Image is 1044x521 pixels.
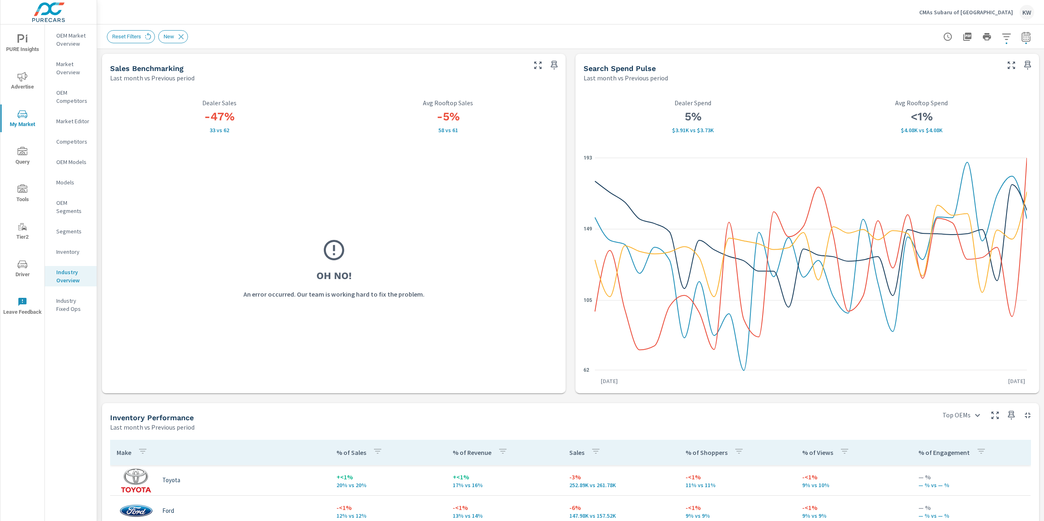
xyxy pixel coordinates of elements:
span: Tools [3,184,42,204]
div: OEM Market Overview [45,29,97,50]
span: Save this to your personalized report [548,59,561,72]
p: Segments [56,227,90,235]
button: Make Fullscreen [989,409,1002,422]
p: +<1% [336,472,440,482]
p: 252,894 vs 261,780 [569,482,672,488]
div: OEM Competitors [45,86,97,107]
span: Tier2 [3,222,42,242]
p: Industry Fixed Ops [56,297,90,313]
p: Avg Rooftop Spend [812,99,1031,106]
p: Dealer Spend [584,99,803,106]
span: Save this to your personalized report [1021,59,1034,72]
button: Select Date Range [1018,29,1034,45]
p: 58 vs 61 [339,127,558,133]
span: Advertise [3,72,42,92]
p: -<1% [686,503,789,512]
p: % of Revenue [453,448,491,457]
h5: Search Spend Pulse [584,64,656,73]
p: — % vs — % [918,512,1024,519]
p: Last month vs Previous period [110,73,195,83]
h3: -47% [110,110,329,124]
h3: Oh No! [316,269,352,283]
h3: 5% [584,110,803,124]
text: 105 [584,297,592,303]
span: Reset Filters [107,33,146,40]
span: My Market [3,109,42,129]
div: Top OEMs [938,408,985,422]
p: Models [56,178,90,186]
p: Avg Rooftop Sales [339,99,558,106]
p: [DATE] [1002,377,1031,385]
p: -<1% [453,503,556,512]
div: Market Overview [45,58,97,78]
div: Market Editor [45,115,97,127]
div: Industry Overview [45,266,97,286]
h5: Sales Benchmarking [110,64,184,73]
span: Query [3,147,42,167]
p: OEM Competitors [56,89,90,105]
p: % of Shoppers [686,448,728,457]
p: — % vs — % [918,482,1024,488]
div: Segments [45,225,97,237]
p: 147,980 vs 157,516 [569,512,672,519]
text: 62 [584,367,589,373]
p: Toyota [162,477,180,484]
button: Make Fullscreen [1005,59,1018,72]
p: % of Engagement [918,448,970,457]
p: Market Editor [56,117,90,125]
span: PURE Insights [3,34,42,54]
p: Make [117,448,131,457]
p: 17% vs 16% [453,482,556,488]
span: Leave Feedback [3,297,42,317]
p: Last month vs Previous period [110,422,195,432]
p: % of Sales [336,448,366,457]
p: $3,913 vs $3,727 [584,127,803,133]
h3: -5% [339,110,558,124]
text: 149 [584,226,592,232]
p: Last month vs Previous period [584,73,668,83]
p: 13% vs 14% [453,512,556,519]
div: OEM Models [45,156,97,168]
div: New [158,30,188,43]
p: OEM Market Overview [56,31,90,48]
button: Make Fullscreen [531,59,544,72]
p: Industry Overview [56,268,90,284]
p: Sales [569,448,584,457]
p: -6% [569,503,672,512]
div: KW [1020,5,1034,20]
div: Inventory [45,246,97,258]
p: Inventory [56,248,90,256]
div: nav menu [0,24,44,325]
p: 33 vs 62 [110,127,329,133]
p: 9% vs 9% [802,512,905,519]
button: Print Report [979,29,995,45]
p: Dealer Sales [110,99,329,106]
button: Apply Filters [998,29,1015,45]
div: OEM Segments [45,197,97,217]
p: -<1% [802,472,905,482]
span: New [159,33,179,40]
div: Competitors [45,135,97,148]
button: "Export Report to PDF" [959,29,975,45]
h5: Inventory Performance [110,413,194,422]
p: — % [918,472,1024,482]
p: -<1% [802,503,905,512]
p: -<1% [336,503,440,512]
text: 193 [584,155,592,161]
p: Market Overview [56,60,90,76]
p: $4,076 vs $4,075 [812,127,1031,133]
p: -<1% [686,472,789,482]
p: 9% vs 10% [802,482,905,488]
p: OEM Models [56,158,90,166]
p: Competitors [56,137,90,146]
p: OEM Segments [56,199,90,215]
p: +<1% [453,472,556,482]
p: % of Views [802,448,833,457]
span: Driver [3,259,42,279]
p: 20% vs 20% [336,482,440,488]
p: CMAs Subaru of [GEOGRAPHIC_DATA] [919,9,1013,16]
p: [DATE] [595,377,624,385]
p: -3% [569,472,672,482]
div: Models [45,176,97,188]
div: Industry Fixed Ops [45,295,97,315]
